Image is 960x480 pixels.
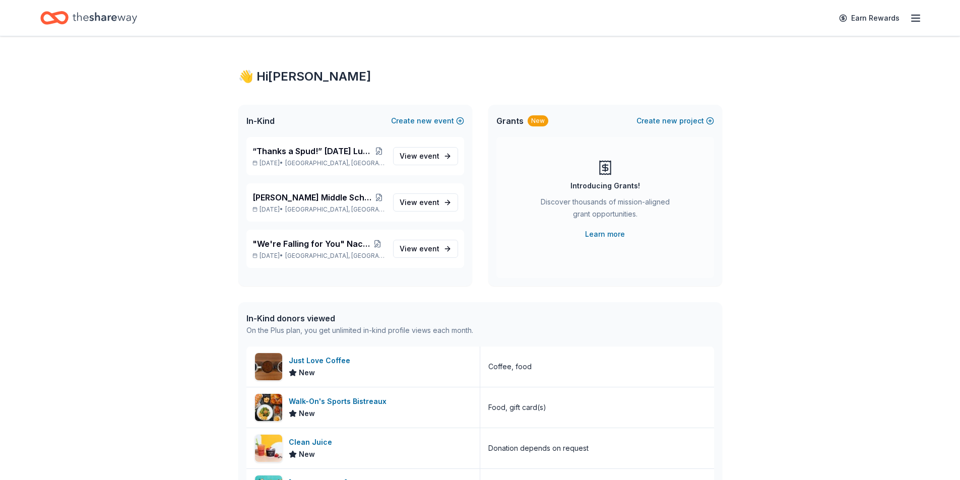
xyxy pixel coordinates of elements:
[417,115,432,127] span: new
[419,244,439,253] span: event
[40,6,137,30] a: Home
[252,159,385,167] p: [DATE] •
[662,115,677,127] span: new
[496,115,524,127] span: Grants
[289,355,354,367] div: Just Love Coffee
[289,436,336,448] div: Clean Juice
[488,442,589,454] div: Donation depends on request
[238,68,722,85] div: 👋 Hi [PERSON_NAME]
[252,238,370,250] span: "We're Falling for You" Nacho Apple Bar
[299,407,315,420] span: New
[299,448,315,460] span: New
[246,312,473,324] div: In-Kind donors viewed
[252,252,385,260] p: [DATE] •
[255,394,282,421] img: Image for Walk-On's Sports Bistreaux
[393,193,458,212] a: View event
[528,115,548,126] div: New
[252,145,373,157] span: “Thanks a Spud!” [DATE] Luncheon & Gift Giveaway
[393,147,458,165] a: View event
[400,243,439,255] span: View
[488,361,532,373] div: Coffee, food
[400,150,439,162] span: View
[285,252,385,260] span: [GEOGRAPHIC_DATA], [GEOGRAPHIC_DATA]
[299,367,315,379] span: New
[391,115,464,127] button: Createnewevent
[246,115,275,127] span: In-Kind
[419,198,439,207] span: event
[252,191,373,203] span: [PERSON_NAME] Middle School Student PTA Meetings
[400,196,439,209] span: View
[488,401,546,414] div: Food, gift card(s)
[289,395,391,407] div: Walk-On's Sports Bistreaux
[393,240,458,258] a: View event
[419,152,439,160] span: event
[585,228,625,240] a: Learn more
[255,353,282,380] img: Image for Just Love Coffee
[636,115,714,127] button: Createnewproject
[285,159,385,167] span: [GEOGRAPHIC_DATA], [GEOGRAPHIC_DATA]
[285,205,385,214] span: [GEOGRAPHIC_DATA], [GEOGRAPHIC_DATA]
[255,435,282,462] img: Image for Clean Juice
[537,196,674,224] div: Discover thousands of mission-aligned grant opportunities.
[833,9,906,27] a: Earn Rewards
[246,324,473,336] div: On the Plus plan, you get unlimited in-kind profile views each month.
[570,180,640,192] div: Introducing Grants!
[252,205,385,214] p: [DATE] •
